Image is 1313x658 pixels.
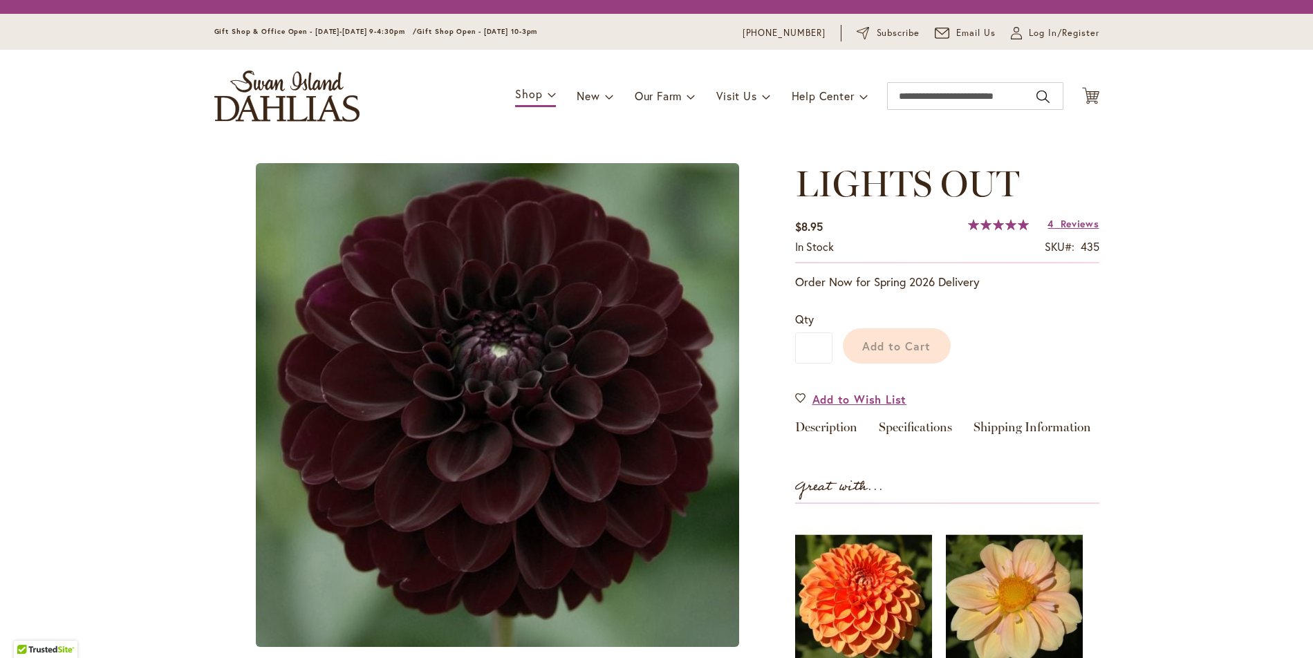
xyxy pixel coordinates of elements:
span: Help Center [792,88,855,103]
span: Subscribe [877,26,920,40]
button: Search [1036,86,1049,108]
span: Reviews [1061,217,1099,230]
span: Visit Us [716,88,756,103]
div: Detailed Product Info [795,421,1099,441]
span: $8.95 [795,219,823,234]
div: 100% [968,219,1029,230]
span: Email Us [956,26,996,40]
span: Log In/Register [1029,26,1099,40]
a: Specifications [879,421,952,441]
strong: SKU [1045,239,1074,254]
span: 4 [1047,217,1054,230]
strong: Great with... [795,476,884,498]
a: [PHONE_NUMBER] [743,26,826,40]
span: Qty [795,312,814,326]
p: Order Now for Spring 2026 Delivery [795,274,1099,290]
a: Log In/Register [1011,26,1099,40]
div: Availability [795,239,834,255]
img: main product photo [256,163,739,647]
span: In stock [795,239,834,254]
a: Subscribe [857,26,920,40]
div: 435 [1081,239,1099,255]
span: Gift Shop Open - [DATE] 10-3pm [417,27,537,36]
a: Email Us [935,26,996,40]
span: Gift Shop & Office Open - [DATE]-[DATE] 9-4:30pm / [214,27,418,36]
a: Add to Wish List [795,391,907,407]
a: Description [795,421,857,441]
span: New [577,88,599,103]
span: LIGHTS OUT [795,162,1019,205]
a: 4 Reviews [1047,217,1099,230]
a: store logo [214,70,360,122]
span: Our Farm [635,88,682,103]
span: Shop [515,86,542,101]
a: Shipping Information [974,421,1091,441]
span: Add to Wish List [812,391,907,407]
